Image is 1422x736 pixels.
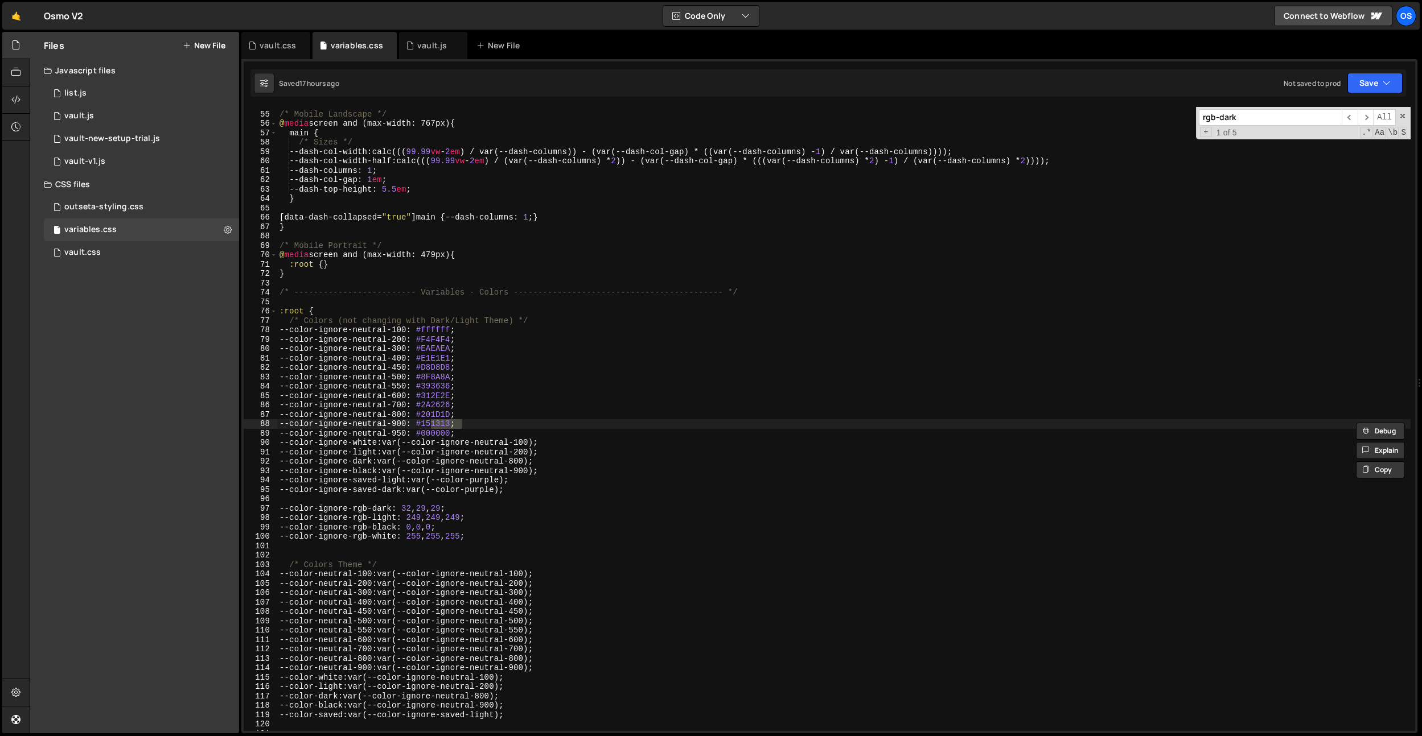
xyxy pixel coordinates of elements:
[244,523,277,532] div: 99
[1396,6,1416,26] a: Os
[244,663,277,673] div: 114
[244,673,277,683] div: 115
[244,569,277,579] div: 104
[244,682,277,692] div: 116
[244,635,277,645] div: 111
[1361,127,1372,138] span: RegExp Search
[183,41,225,50] button: New File
[244,129,277,138] div: 57
[331,40,383,51] div: variables.css
[244,692,277,701] div: 117
[44,196,239,218] div: 16596/45156.css
[64,134,160,144] div: vault-new-setup-trial.js
[1356,423,1405,440] button: Debug
[1356,442,1405,459] button: Explain
[244,429,277,439] div: 89
[244,419,277,429] div: 88
[44,150,239,173] div: 16596/45132.js
[1200,127,1212,138] span: Toggle Replace mode
[244,231,277,241] div: 68
[44,39,64,52] h2: Files
[299,78,339,88] div: 17 hours ago
[244,307,277,316] div: 76
[244,316,277,326] div: 77
[244,194,277,204] div: 64
[44,82,239,105] div: 16596/45151.js
[244,335,277,345] div: 79
[244,288,277,297] div: 74
[1274,6,1392,26] a: Connect to Webflow
[244,156,277,166] div: 60
[44,241,239,264] div: 16596/45153.css
[30,59,239,82] div: Javascript files
[417,40,447,51] div: vault.js
[244,325,277,335] div: 78
[244,166,277,176] div: 61
[244,579,277,589] div: 105
[244,241,277,251] div: 69
[244,607,277,617] div: 108
[244,438,277,448] div: 90
[244,532,277,541] div: 100
[44,218,239,241] div: 16596/45154.css
[244,588,277,598] div: 106
[2,2,30,30] a: 🤙
[244,260,277,270] div: 71
[1347,73,1403,93] button: Save
[244,213,277,222] div: 66
[244,175,277,185] div: 62
[244,297,277,307] div: 75
[244,110,277,119] div: 55
[44,127,239,150] div: 16596/45152.js
[244,494,277,504] div: 96
[1342,109,1358,126] span: ​
[244,119,277,129] div: 56
[244,448,277,457] div: 91
[244,654,277,664] div: 113
[244,250,277,260] div: 70
[244,701,277,710] div: 118
[1356,461,1405,478] button: Copy
[244,504,277,514] div: 97
[244,410,277,420] div: 87
[64,247,101,258] div: vault.css
[1284,78,1341,88] div: Not saved to prod
[244,457,277,466] div: 92
[64,225,117,235] div: variables.css
[44,9,83,23] div: Osmo V2
[244,513,277,523] div: 98
[244,551,277,560] div: 102
[244,644,277,654] div: 112
[244,560,277,570] div: 103
[244,475,277,485] div: 94
[244,466,277,476] div: 93
[64,202,143,212] div: outseta-styling.css
[244,400,277,410] div: 86
[244,598,277,607] div: 107
[244,344,277,354] div: 80
[1400,127,1407,138] span: Search In Selection
[244,185,277,195] div: 63
[1199,109,1342,126] input: Search for
[1387,127,1399,138] span: Whole Word Search
[1358,109,1374,126] span: ​
[64,156,105,167] div: vault-v1.js
[476,40,524,51] div: New File
[260,40,296,51] div: vault.css
[244,617,277,626] div: 109
[244,138,277,147] div: 58
[244,391,277,401] div: 85
[244,373,277,382] div: 83
[244,147,277,157] div: 59
[279,78,339,88] div: Saved
[244,626,277,635] div: 110
[244,710,277,720] div: 119
[244,269,277,279] div: 72
[244,485,277,495] div: 95
[1212,128,1242,138] span: 1 of 5
[244,354,277,363] div: 81
[244,222,277,232] div: 67
[1373,109,1396,126] span: Alt-Enter
[44,105,239,127] div: 16596/45133.js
